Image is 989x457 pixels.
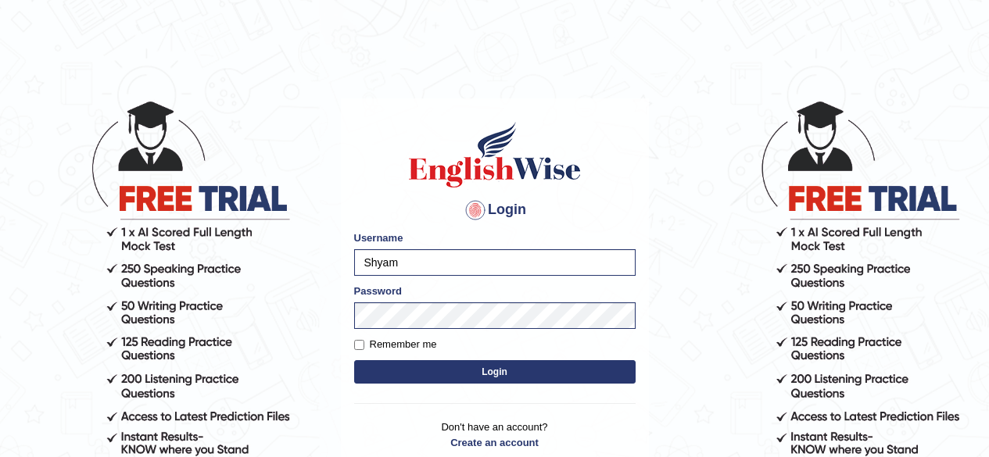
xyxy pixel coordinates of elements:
[354,435,636,450] a: Create an account
[354,284,402,298] label: Password
[354,360,636,384] button: Login
[406,120,584,190] img: Logo of English Wise sign in for intelligent practice with AI
[354,337,437,352] label: Remember me
[354,198,636,223] h4: Login
[354,230,403,245] label: Username
[354,340,364,350] input: Remember me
